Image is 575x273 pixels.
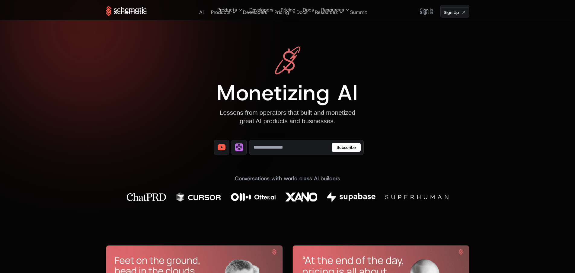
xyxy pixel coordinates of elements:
span: Products [211,9,231,16]
img: Chat PRD [127,192,166,202]
div: Conversations with world class AI builders [127,174,449,183]
div: Lessons from operators that built and monetized great AI products and businesses. [217,108,358,125]
a: Docs [296,9,308,15]
a: [object Object] [440,5,469,15]
a: Docs [303,7,314,13]
img: Cursor AI [176,192,221,202]
button: Subscribe [332,143,361,152]
a: Sign in [420,5,433,15]
img: Supabase [327,192,375,202]
a: Pricing [274,9,289,15]
a: AI [199,9,204,15]
img: Xano [286,192,317,202]
a: [object Object] [232,140,247,155]
span: Sign Up [444,9,459,15]
a: Developers [243,9,267,15]
span: Resources [321,6,344,14]
img: Superhuman [385,192,449,202]
a: [object Object] [214,140,229,155]
img: Otter AI [231,192,276,202]
a: Summit [350,9,367,15]
a: [object Object] [440,7,469,18]
a: Sign in [420,8,433,17]
a: Developers [249,7,273,13]
span: Resources [315,9,338,16]
span: Sign Up [444,7,459,13]
span: Products [217,6,237,14]
span: Monetizing AI [217,78,358,107]
a: Pricing [281,7,295,13]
